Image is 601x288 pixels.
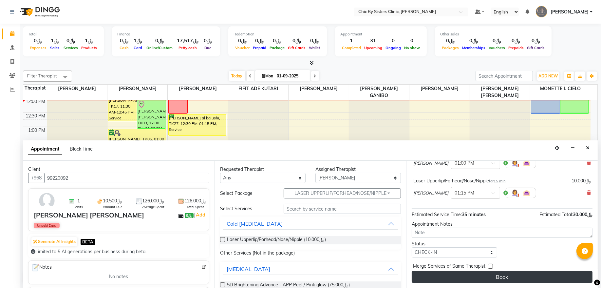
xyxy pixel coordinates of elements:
[108,129,166,143] div: [PERSON_NAME], TK05, 01:00 PM-01:30 PM, Follow Up
[413,190,448,196] span: [PERSON_NAME]
[117,37,131,45] div: ﷼0
[440,46,460,50] span: Packages
[137,100,165,128] div: [PERSON_NAME] [PERSON_NAME], TK03, 12:00 PM-01:00 PM, Service
[384,37,403,45] div: 0
[109,273,128,280] span: No notes
[28,173,45,183] button: +968
[525,46,546,50] span: Gift Cards
[440,37,460,45] div: ﷼0
[234,37,251,45] div: ﷼0
[413,263,485,271] span: Merge Services of Same Therapist
[34,223,60,228] span: Unpaid Dues
[27,73,57,78] span: Filter Therapist
[530,85,591,93] span: MONETTE I. CIELO
[403,37,422,45] div: 0
[363,46,384,50] span: Upcoming
[223,218,398,230] button: Cold [MEDICAL_DATA]
[440,31,546,37] div: Other sales
[132,46,144,50] span: Card
[537,72,559,81] button: ADD NEW
[23,85,47,92] div: Therapist
[412,212,462,217] span: Estimated Service Time:
[487,46,507,50] span: Vouchers
[47,85,107,93] span: [PERSON_NAME]
[27,127,47,134] div: 1:00 PM
[494,179,506,183] span: 15 min
[268,46,286,50] span: Package
[340,37,363,45] div: 1
[363,37,384,45] div: 31
[460,46,487,50] span: Memberships
[523,189,531,197] img: Interior.png
[268,37,286,45] div: ﷼0
[251,46,268,50] span: Prepaid
[289,85,348,93] span: [PERSON_NAME]
[25,98,47,105] div: 12:00 PM
[75,204,83,209] span: Visits
[49,46,62,50] span: Sales
[28,37,48,45] div: ﷼0
[62,37,80,45] div: ﷼0
[286,46,307,50] span: Gift Cards
[48,37,62,45] div: ﷼1
[28,143,62,155] span: Appointment
[573,212,592,217] span: ﷼30.000
[37,191,56,210] img: avatar
[108,85,137,121] div: [PERSON_NAME] Said [PERSON_NAME], TK17, 11:30 AM-12:45 PM, Service
[234,31,322,37] div: Redemption
[28,46,48,50] span: Expenses
[384,46,403,50] span: Ongoing
[215,190,279,197] div: Select Package
[220,166,306,173] div: Requested Therapist
[476,71,533,81] input: Search Appointment
[307,46,322,50] span: Wallet
[34,210,144,220] div: [PERSON_NAME] [PERSON_NAME]
[523,159,531,167] img: Interior.png
[539,212,573,217] span: Estimated Total:
[142,204,164,209] span: Average Spent
[142,197,164,204] span: ﷼126.000
[223,263,398,275] button: [MEDICAL_DATA]
[194,211,206,219] span: |
[28,31,99,37] div: Total
[340,46,363,50] span: Completed
[187,204,204,209] span: Total Spent
[62,46,80,50] span: Services
[31,263,52,272] span: Notes
[227,220,283,228] div: Cold [MEDICAL_DATA]
[227,236,326,244] span: Laser Upperlip/Forhead/Nose/Nipple (﷼10.000)
[118,46,130,50] span: Cash
[203,46,213,50] span: Due
[284,188,401,198] button: LASER UPPERLIP/FORHEAD/NOSE/NIPPLE
[315,166,401,173] div: Assigned Therapist
[70,146,93,152] span: Block Time
[80,46,99,50] span: Products
[31,248,207,255] div: Limited to 5 AI generations per business during beta.
[234,46,251,50] span: Voucher
[260,73,275,78] span: Mon
[412,221,592,228] div: Appointment Notes
[131,37,145,45] div: ﷼1
[511,159,519,167] img: Hairdresser.png
[201,37,215,45] div: ﷼0
[340,31,422,37] div: Appointment
[525,37,546,45] div: ﷼0
[412,271,592,283] button: Book
[103,197,122,204] span: ﷼10.500
[185,213,193,218] span: ﷼0
[403,46,422,50] span: No show
[117,31,215,37] div: Finance
[215,205,279,212] div: Select Services
[462,212,486,217] span: 35 minutes
[145,37,174,45] div: ﷼0
[103,204,122,209] span: Amount Due
[583,143,592,153] button: Close
[412,240,497,247] div: Status
[284,204,401,214] input: Search by service name
[228,85,288,93] span: FIFIT ADE KUTARI
[251,37,268,45] div: ﷼0
[174,37,201,45] div: ﷼17,517
[536,6,547,17] img: SHAHLA IBRAHIM
[28,166,209,173] div: Client
[413,177,506,184] div: Laser Upperlip/Forhead/Nose/Nipple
